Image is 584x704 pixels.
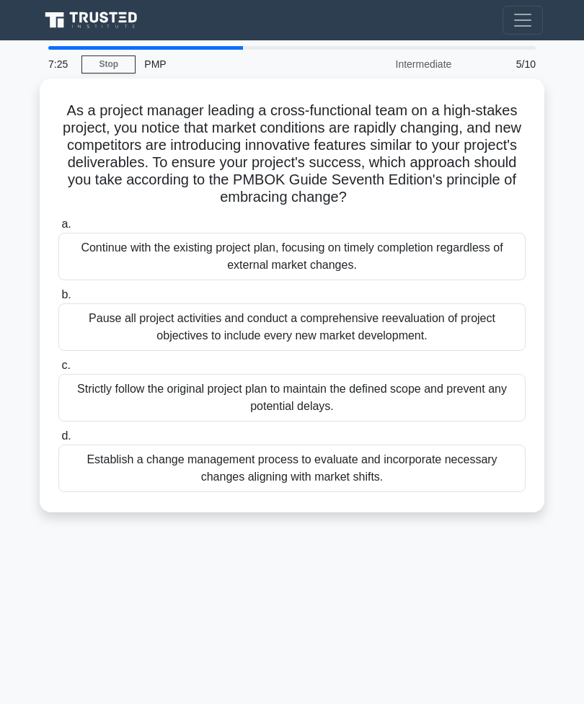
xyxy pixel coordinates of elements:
[40,50,81,79] div: 7:25
[61,429,71,442] span: d.
[58,303,526,351] div: Pause all project activities and conduct a comprehensive reevaluation of project objectives to in...
[334,50,460,79] div: Intermediate
[81,55,136,73] a: Stop
[58,374,526,422] div: Strictly follow the original project plan to maintain the defined scope and prevent any potential...
[58,233,526,280] div: Continue with the existing project plan, focusing on timely completion regardless of external mar...
[58,445,526,492] div: Establish a change management process to evaluate and incorporate necessary changes aligning with...
[503,6,543,35] button: Toggle navigation
[61,218,71,230] span: a.
[61,288,71,300] span: b.
[136,50,334,79] div: PMP
[61,359,70,371] span: c.
[460,50,544,79] div: 5/10
[57,102,527,207] h5: As a project manager leading a cross-functional team on a high-stakes project, you notice that ma...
